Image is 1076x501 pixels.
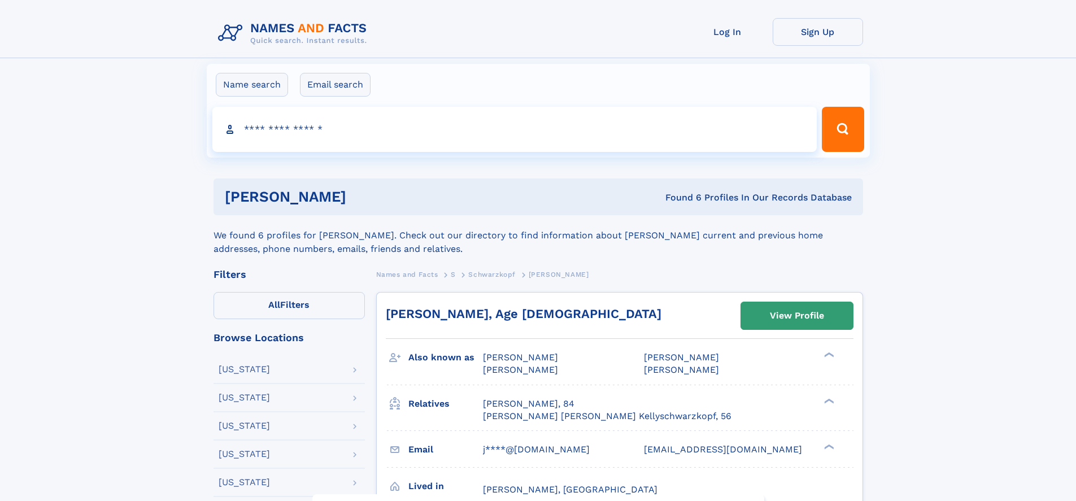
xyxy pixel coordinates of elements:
[770,303,824,329] div: View Profile
[219,478,270,487] div: [US_STATE]
[386,307,661,321] a: [PERSON_NAME], Age [DEMOGRAPHIC_DATA]
[214,18,376,49] img: Logo Names and Facts
[219,365,270,374] div: [US_STATE]
[529,271,589,278] span: [PERSON_NAME]
[408,394,483,413] h3: Relatives
[225,190,506,204] h1: [PERSON_NAME]
[741,302,853,329] a: View Profile
[300,73,371,97] label: Email search
[468,271,516,278] span: Schwarzkopf
[644,444,802,455] span: [EMAIL_ADDRESS][DOMAIN_NAME]
[821,443,835,450] div: ❯
[408,440,483,459] h3: Email
[506,191,852,204] div: Found 6 Profiles In Our Records Database
[821,397,835,404] div: ❯
[219,393,270,402] div: [US_STATE]
[644,352,719,363] span: [PERSON_NAME]
[451,267,456,281] a: S
[408,477,483,496] h3: Lived in
[219,450,270,459] div: [US_STATE]
[214,333,365,343] div: Browse Locations
[212,107,817,152] input: search input
[483,398,574,410] a: [PERSON_NAME], 84
[821,351,835,359] div: ❯
[214,269,365,280] div: Filters
[451,271,456,278] span: S
[822,107,864,152] button: Search Button
[468,267,516,281] a: Schwarzkopf
[216,73,288,97] label: Name search
[483,364,558,375] span: [PERSON_NAME]
[773,18,863,46] a: Sign Up
[483,484,657,495] span: [PERSON_NAME], [GEOGRAPHIC_DATA]
[483,410,731,422] a: [PERSON_NAME] [PERSON_NAME] Kellyschwarzkopf, 56
[682,18,773,46] a: Log In
[214,292,365,319] label: Filters
[483,352,558,363] span: [PERSON_NAME]
[644,364,719,375] span: [PERSON_NAME]
[268,299,280,310] span: All
[214,215,863,256] div: We found 6 profiles for [PERSON_NAME]. Check out our directory to find information about [PERSON_...
[408,348,483,367] h3: Also known as
[376,267,438,281] a: Names and Facts
[219,421,270,430] div: [US_STATE]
